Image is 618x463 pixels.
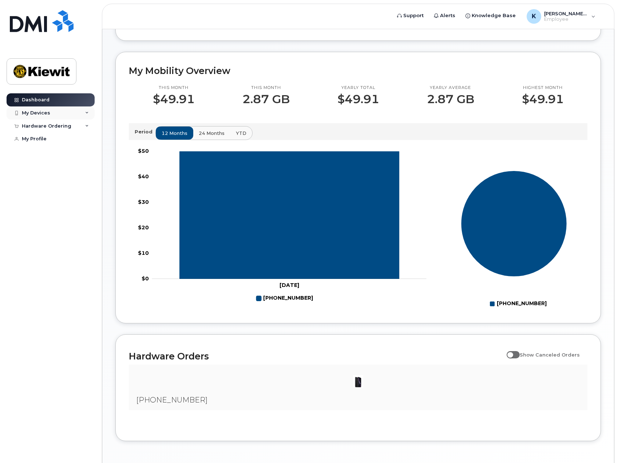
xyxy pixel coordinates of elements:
a: Support [392,8,429,23]
span: Support [403,12,424,19]
tspan: $0 [142,275,149,282]
tspan: $40 [138,173,149,180]
tspan: $30 [138,199,149,205]
g: 765-256-9758 [180,152,399,279]
img: image20231002-3703462-1qb80zy.jpeg [351,374,365,389]
g: Series [461,171,567,277]
p: Yearly average [427,85,474,91]
a: Alerts [429,8,460,23]
span: Alerts [440,12,455,19]
span: YTD [236,130,246,137]
span: Knowledge Base [472,12,516,19]
span: [PHONE_NUMBER] [136,396,207,404]
p: $49.91 [153,93,195,106]
a: Knowledge Base [460,8,521,23]
tspan: $10 [138,250,149,256]
h2: My Mobility Overview [129,65,587,76]
tspan: $50 [138,148,149,154]
h2: Hardware Orders [129,351,503,362]
g: Chart [461,171,567,310]
span: 24 months [199,130,225,137]
span: Employee [544,16,588,22]
span: Show Canceled Orders [520,352,580,358]
p: 2.87 GB [427,93,474,106]
span: [PERSON_NAME].[PERSON_NAME] [544,11,588,16]
g: Legend [490,298,547,310]
p: $49.91 [522,93,564,106]
tspan: $20 [138,224,149,231]
tspan: [DATE] [280,282,299,289]
g: Chart [138,148,427,304]
g: Legend [256,292,313,304]
span: K [532,12,536,21]
p: Yearly total [337,85,379,91]
p: 2.87 GB [242,93,290,106]
p: This month [242,85,290,91]
iframe: Messenger Launcher [586,431,613,458]
p: Period [135,128,155,135]
g: 765-256-9758 [256,292,313,304]
p: This month [153,85,195,91]
p: $49.91 [337,93,379,106]
input: Show Canceled Orders [507,348,512,354]
p: Highest month [522,85,564,91]
div: Katie.Clune [522,9,601,24]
